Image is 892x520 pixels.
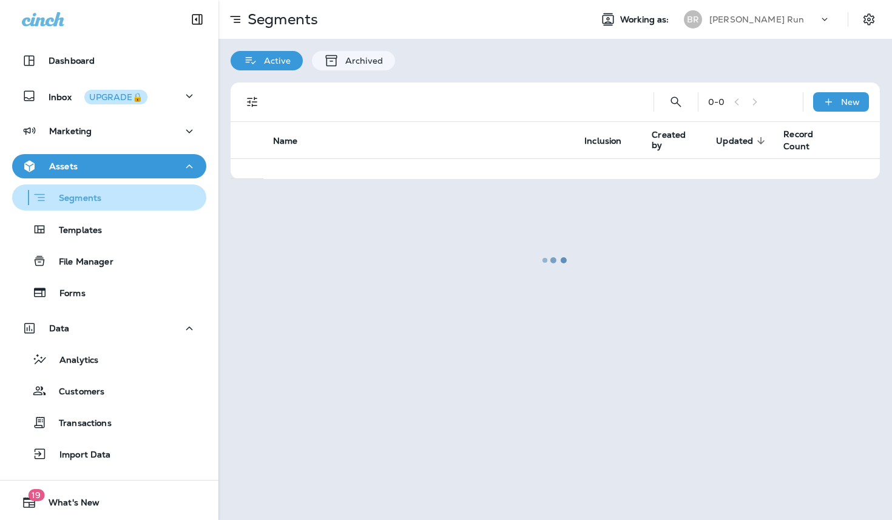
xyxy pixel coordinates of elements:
[12,280,206,305] button: Forms
[12,378,206,404] button: Customers
[841,97,860,107] p: New
[47,418,112,430] p: Transactions
[12,490,206,515] button: 19What's New
[47,193,101,205] p: Segments
[49,126,92,136] p: Marketing
[49,90,147,103] p: Inbox
[12,346,206,372] button: Analytics
[49,161,78,171] p: Assets
[12,119,206,143] button: Marketing
[12,316,206,340] button: Data
[12,441,206,467] button: Import Data
[12,154,206,178] button: Assets
[47,288,86,300] p: Forms
[89,93,143,101] div: UPGRADE🔒
[47,387,104,398] p: Customers
[12,84,206,108] button: InboxUPGRADE🔒
[12,410,206,435] button: Transactions
[49,56,95,66] p: Dashboard
[180,7,214,32] button: Collapse Sidebar
[12,248,206,274] button: File Manager
[12,217,206,242] button: Templates
[12,184,206,211] button: Segments
[49,323,70,333] p: Data
[84,90,147,104] button: UPGRADE🔒
[47,355,98,366] p: Analytics
[36,498,100,512] span: What's New
[47,450,111,461] p: Import Data
[47,225,102,237] p: Templates
[47,257,113,268] p: File Manager
[12,49,206,73] button: Dashboard
[28,489,44,501] span: 19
